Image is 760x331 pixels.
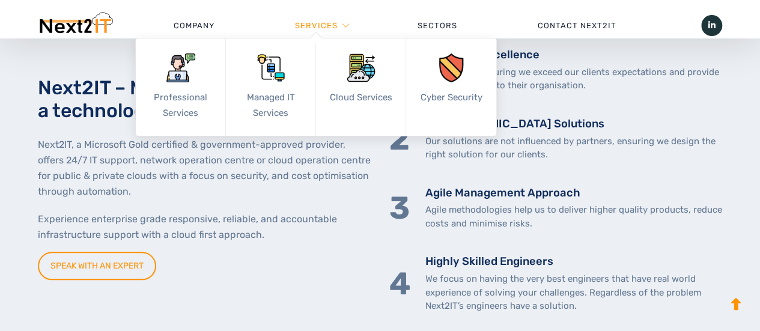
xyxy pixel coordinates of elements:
[425,47,722,62] h5: Customer Excellence
[38,137,371,199] p: Next2IT, a Microsoft Gold certified & government-approved provider, offers 24/7 IT support, netwo...
[425,186,722,201] h5: Agile Management Approach
[257,53,285,82] img: icon
[38,12,113,39] img: Next2IT
[295,8,338,44] a: Services
[497,8,657,44] a: Contact Next2IT
[316,38,406,136] a: Cloud Services
[425,135,722,162] p: Our solutions are not influenced by partners, ensuring we design the right solution for our clients.
[425,65,722,93] p: Our focus is ensuring we exceed our clients expectations and provide a true extension to their or...
[136,38,225,136] a: Professional Services
[425,203,722,230] p: Agile methodologies help us to deliver higher quality products, reduce costs and minimise risks.
[347,53,375,82] img: icon
[437,53,466,82] img: icon
[425,272,722,313] p: We focus on having the very best engineers that have real world experience of solving your challe...
[166,53,195,82] img: icon
[406,38,496,136] a: Cyber Security
[133,8,255,44] a: Company
[38,137,371,243] div: Page 1
[38,76,371,123] h2: Next2IT – More than a technology success partner.
[38,252,156,280] a: SPEAK WITH AN EXPERT
[425,117,722,132] h5: [DEMOGRAPHIC_DATA] Solutions
[38,211,371,243] p: Experience enterprise grade responsive, reliable, and accountable infrastructure support with a c...
[425,254,722,269] h5: Highly Skilled Engineers
[378,8,498,44] a: Sectors
[226,38,315,136] a: Managed IT Services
